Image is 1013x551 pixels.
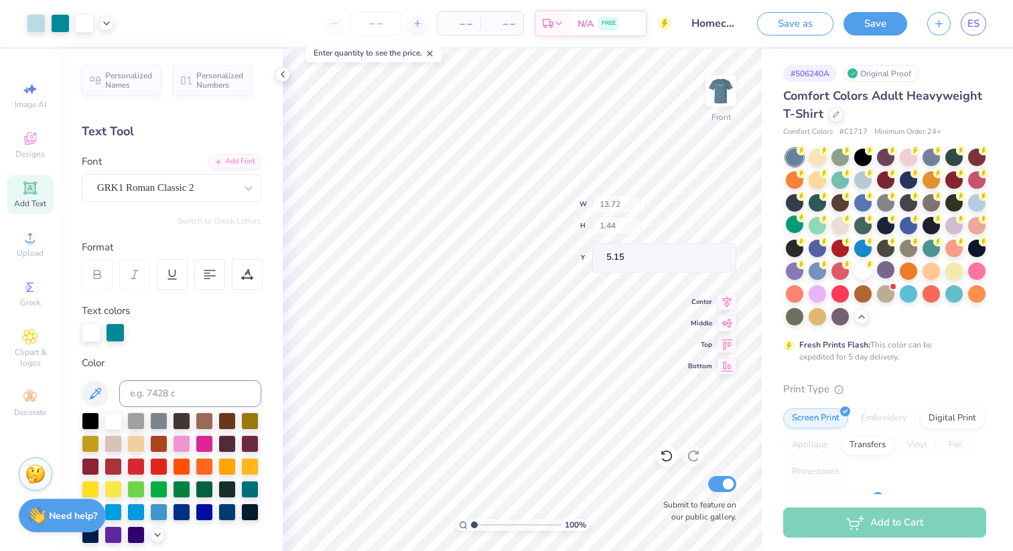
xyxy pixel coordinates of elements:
div: Enter quantity to see the price. [306,44,442,62]
label: Font [82,154,102,169]
span: Minimum Order: 24 + [874,127,941,138]
input: Untitled Design [681,10,747,37]
div: Embroidery [852,408,916,428]
span: Decorate [14,407,46,418]
span: FREE [602,19,616,28]
div: This color can be expedited for 5 day delivery. [799,339,964,363]
div: Text Tool [82,123,261,141]
div: Format [82,240,263,255]
div: Add Font [208,154,261,169]
span: Personalized Numbers [196,71,244,90]
img: Front [707,78,734,104]
span: Comfort Colors Adult Heavyweight T-Shirt [783,88,982,122]
div: Rhinestones [783,462,848,482]
span: Middle [688,319,712,328]
div: Foil [940,435,971,455]
div: # 506240A [783,65,837,82]
span: Bottom [688,362,712,371]
div: Digital Print [920,408,985,428]
span: – – [446,17,472,31]
a: ES [961,12,986,35]
div: Transfers [841,435,894,455]
span: – – [488,17,515,31]
span: Comfort Colors [783,127,833,138]
span: # C1717 [839,127,868,138]
span: Upload [17,248,44,258]
div: Screen Print [783,408,848,428]
div: Color [82,356,261,371]
div: Print Type [783,382,986,397]
label: Text colors [82,303,130,319]
span: Add Text [14,198,46,209]
button: Switch to Greek Letters [178,216,261,226]
span: Top [688,340,712,349]
span: Clipart & logos [7,347,54,368]
span: Image AI [15,99,46,110]
input: e.g. 7428 c [119,380,261,407]
span: N/A [578,17,594,31]
button: Save as [757,12,833,35]
strong: Fresh Prints Flash: [799,339,870,350]
span: Designs [15,149,45,159]
button: Save [843,12,907,35]
span: Personalized Names [105,71,153,90]
div: Applique [783,435,837,455]
label: Submit to feature on our public gallery. [656,499,736,523]
strong: Need help? [49,509,97,522]
span: Center [688,297,712,307]
input: – – [350,11,402,35]
span: Greek [20,297,41,308]
span: 100 % [565,519,586,531]
div: Vinyl [898,435,936,455]
div: Front [712,111,731,123]
div: Original Proof [843,65,919,82]
span: ES [967,16,980,31]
